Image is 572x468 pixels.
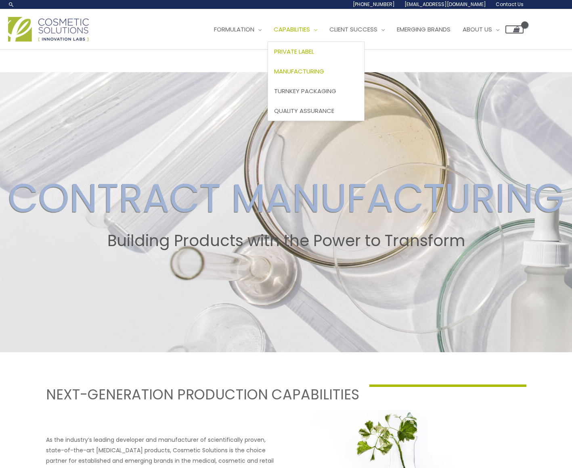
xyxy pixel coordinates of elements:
[323,17,391,42] a: Client Success
[397,25,450,33] span: Emerging Brands
[457,17,505,42] a: About Us
[274,25,310,33] span: Capabilities
[391,17,457,42] a: Emerging Brands
[8,17,89,42] img: Cosmetic Solutions Logo
[463,25,492,33] span: About Us
[274,87,336,95] span: Turnkey Packaging
[8,1,15,8] a: Search icon link
[46,384,360,404] h1: NEXT-GENERATION PRODUCTION CAPABILITIES
[329,25,377,33] span: Client Success
[202,17,524,42] nav: Site Navigation
[274,47,314,56] span: Private Label
[496,1,524,8] span: Contact Us
[353,1,395,8] span: [PHONE_NUMBER]
[268,42,364,62] a: Private Label
[274,107,334,115] span: Quality Assurance
[8,232,564,250] h2: Building Products with the Power to Transform
[274,67,324,75] span: Manufacturing
[214,25,254,33] span: Formulation
[8,174,564,222] h2: CONTRACT MANUFACTURING
[268,62,364,81] a: Manufacturing
[268,81,364,101] a: Turnkey Packaging
[505,25,524,33] a: View Shopping Cart, empty
[268,101,364,121] a: Quality Assurance
[208,17,268,42] a: Formulation
[404,1,486,8] span: [EMAIL_ADDRESS][DOMAIN_NAME]
[268,17,323,42] a: Capabilities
